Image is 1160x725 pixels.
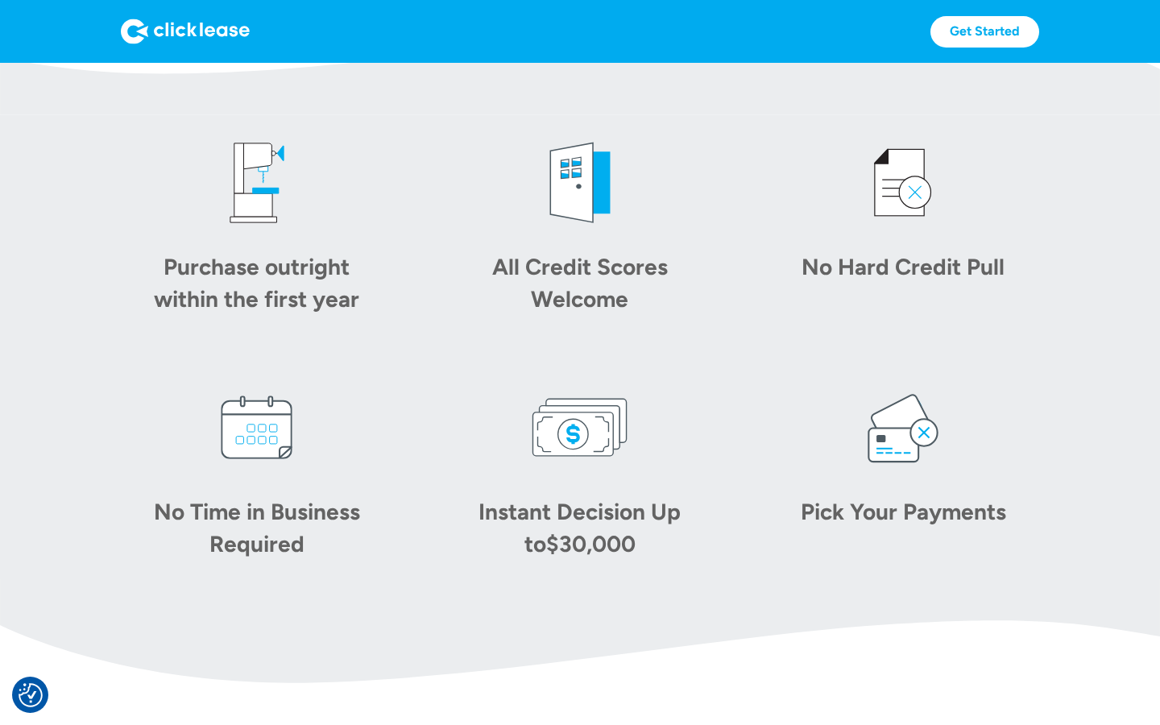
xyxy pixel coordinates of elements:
[19,683,43,707] img: Revisit consent button
[790,495,1016,528] div: Pick Your Payments
[855,135,951,231] img: credit icon
[19,683,43,707] button: Consent Preferences
[121,19,250,44] img: Logo
[855,379,951,476] img: card icon
[532,379,628,476] img: money icon
[546,530,636,557] div: $30,000
[209,379,305,476] img: calendar icon
[532,135,628,231] img: welcome icon
[209,135,305,231] img: drill press icon
[144,495,370,560] div: No Time in Business Required
[144,251,370,315] div: Purchase outright within the first year
[478,498,681,557] div: Instant Decision Up to
[930,16,1039,48] a: Get Started
[790,251,1016,283] div: No Hard Credit Pull
[467,251,693,315] div: All Credit Scores Welcome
